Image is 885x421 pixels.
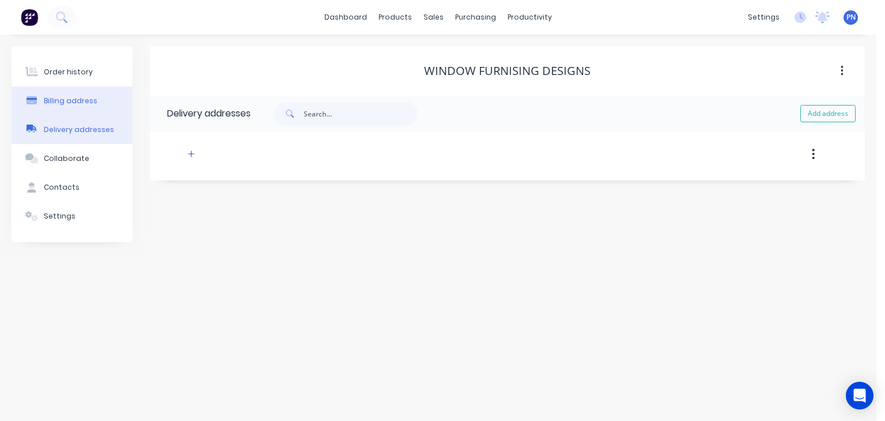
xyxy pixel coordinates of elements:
[150,95,251,132] div: Delivery addresses
[12,173,133,202] button: Contacts
[12,115,133,144] button: Delivery addresses
[449,9,502,26] div: purchasing
[424,64,591,78] div: Window Furnising Designs
[800,105,856,122] button: Add address
[44,125,114,135] div: Delivery addresses
[44,96,97,106] div: Billing address
[846,12,856,22] span: PN
[12,58,133,87] button: Order history
[502,9,558,26] div: productivity
[12,87,133,115] button: Billing address
[44,67,93,77] div: Order history
[304,102,418,125] input: Search...
[373,9,418,26] div: products
[742,9,785,26] div: settings
[319,9,373,26] a: dashboard
[44,182,80,193] div: Contacts
[12,202,133,231] button: Settings
[12,144,133,173] button: Collaborate
[44,211,75,221] div: Settings
[21,9,38,26] img: Factory
[44,153,89,164] div: Collaborate
[418,9,449,26] div: sales
[846,382,873,409] div: Open Intercom Messenger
